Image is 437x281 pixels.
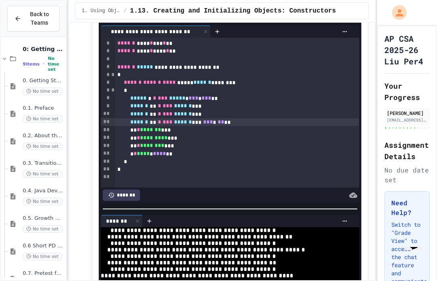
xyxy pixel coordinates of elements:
span: 0: Getting Started [23,45,64,53]
span: 0.4. Java Development Environments [23,187,64,194]
div: My Account [384,3,409,22]
span: No time set [48,56,64,72]
span: No time set [23,87,62,95]
span: 1. Using Objects and Methods [82,8,121,14]
span: 0.5. Growth Mindset and Pair Programming [23,215,64,222]
div: [PERSON_NAME] [387,109,427,117]
span: No time set [23,143,62,150]
span: 0.3. Transitioning from AP CSP to AP CSA [23,160,64,167]
span: Back to Teams [26,10,53,27]
iframe: chat widget [402,247,429,273]
h2: Assignment Details [384,139,430,162]
span: 1.13. Creating and Initializing Objects: Constructors [130,6,336,16]
span: 0.2. About the AP CSA Exam [23,132,64,139]
span: No time set [23,225,62,233]
span: 0.1. Preface [23,105,64,112]
div: No due date set [384,165,430,185]
div: [EMAIL_ADDRESS][DOMAIN_NAME] [387,117,427,123]
span: • [43,61,45,67]
h3: Need Help? [391,198,423,217]
span: 9 items [23,62,40,67]
h1: AP CSA 2025-26 Liu Per4 [384,33,430,67]
span: No time set [23,198,62,205]
span: 0. Getting Started [23,77,64,84]
span: No time set [23,170,62,178]
span: 0.7. Pretest for the AP CSA Exam [23,270,64,277]
span: No time set [23,253,62,260]
span: No time set [23,115,62,123]
span: / [124,8,127,14]
h2: Your Progress [384,80,430,103]
button: Back to Teams [7,6,59,32]
span: 0.6 Short PD Pretest [23,243,64,249]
